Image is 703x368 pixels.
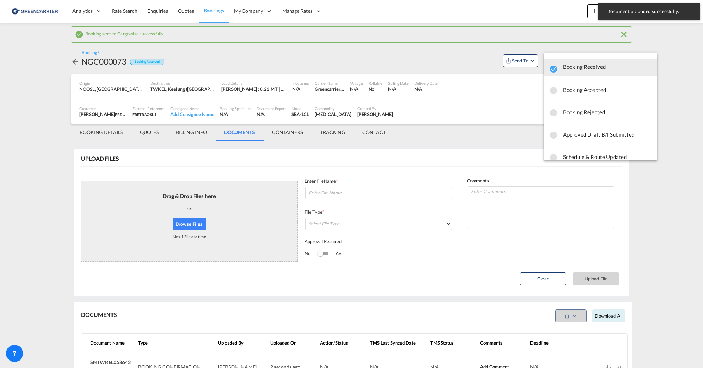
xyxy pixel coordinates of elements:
[549,131,558,139] md-icon: icon-checkbox-blank-circle
[549,109,558,117] md-icon: icon-checkbox-blank-circle
[544,104,657,121] md-menu-item: Booking Rejected
[544,148,657,165] md-menu-item: Schedule & Route Updated
[549,65,558,73] md-icon: icon-checkbox-marked-circle
[549,153,558,162] md-icon: icon-checkbox-blank-circle
[563,150,652,163] span: Schedule & Route Updated
[604,8,694,15] span: Document uploaded successfully.
[563,128,652,141] span: Approved Draft B/l Submitted
[544,59,657,76] md-menu-item: Booking Received
[563,60,652,65] span: Booking Received
[563,106,652,119] span: Booking Rejected
[563,83,652,96] span: Booking Accepted
[544,126,657,143] md-menu-item: Approved Draft B/l Submitted
[544,81,657,98] md-menu-item: Booking Accepted
[549,86,558,95] md-icon: icon-checkbox-blank-circle
[7,7,162,15] body: Editor, editor2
